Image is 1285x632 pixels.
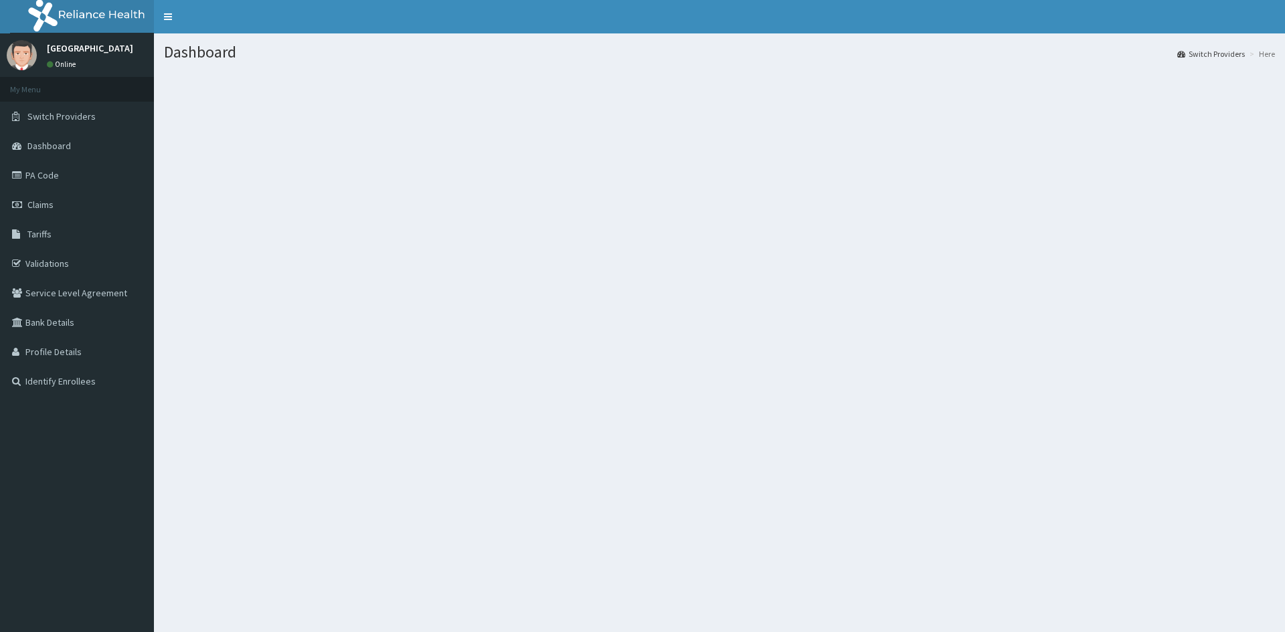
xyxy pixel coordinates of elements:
[27,199,54,211] span: Claims
[7,40,37,70] img: User Image
[27,110,96,122] span: Switch Providers
[27,140,71,152] span: Dashboard
[1246,48,1275,60] li: Here
[47,60,79,69] a: Online
[27,228,52,240] span: Tariffs
[1177,48,1245,60] a: Switch Providers
[164,43,1275,61] h1: Dashboard
[47,43,133,53] p: [GEOGRAPHIC_DATA]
